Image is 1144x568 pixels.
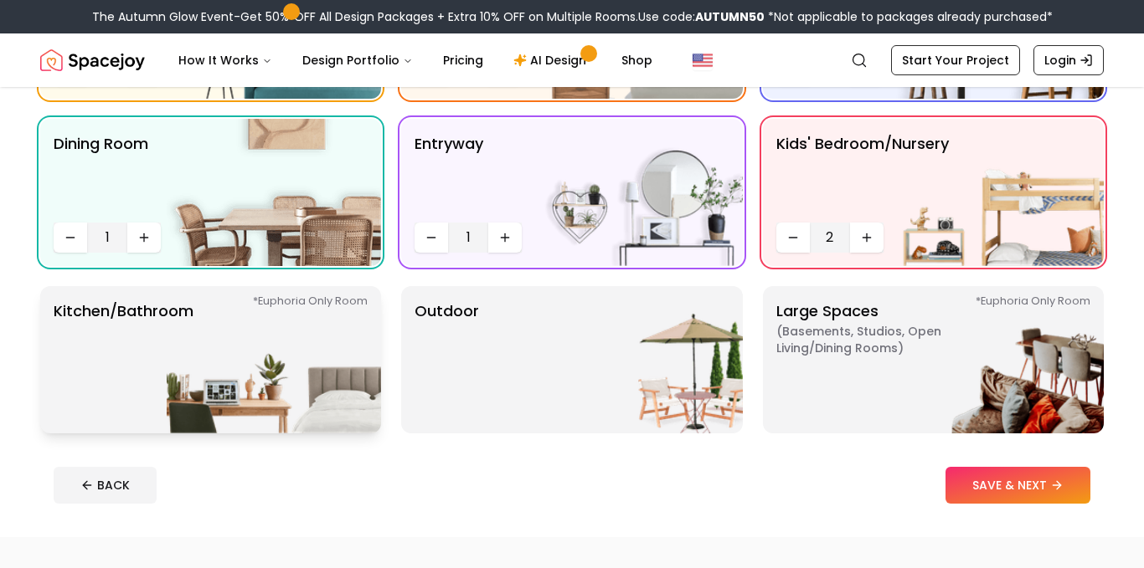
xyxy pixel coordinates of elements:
[693,50,713,70] img: United States
[165,43,666,77] nav: Main
[488,223,522,253] button: Increase quantity
[127,223,161,253] button: Increase quantity
[54,223,87,253] button: Decrease quantity
[54,467,157,504] button: BACK
[289,43,426,77] button: Design Portfolio
[415,299,479,420] p: Outdoor
[695,8,765,25] b: AUTUMN50
[817,228,843,248] span: 2
[608,43,666,77] a: Shop
[54,132,148,216] p: Dining Room
[500,43,605,77] a: AI Design
[40,43,145,77] img: Spacejoy Logo
[1033,45,1104,75] a: Login
[415,223,448,253] button: Decrease quantity
[54,299,193,420] p: Kitchen/Bathroom
[850,223,884,253] button: Increase quantity
[92,8,1053,25] div: The Autumn Glow Event-Get 50% OFF All Design Packages + Extra 10% OFF on Multiple Rooms.
[891,45,1020,75] a: Start Your Project
[776,132,949,216] p: Kids' Bedroom/Nursery
[765,8,1053,25] span: *Not applicable to packages already purchased*
[776,299,986,420] p: Large Spaces
[40,43,145,77] a: Spacejoy
[40,33,1104,87] nav: Global
[430,43,497,77] a: Pricing
[776,323,986,356] span: ( Basements, Studios, Open living/dining rooms )
[167,119,381,266] img: Dining Room
[889,119,1104,266] img: Kids' Bedroom/Nursery
[776,223,810,253] button: Decrease quantity
[528,286,743,433] img: Outdoor
[889,286,1104,433] img: Large Spaces *Euphoria Only
[167,286,381,433] img: Kitchen/Bathroom *Euphoria Only
[946,467,1090,504] button: SAVE & NEXT
[94,228,121,248] span: 1
[528,119,743,266] img: entryway
[415,132,483,216] p: entryway
[455,228,482,248] span: 1
[638,8,765,25] span: Use code:
[165,43,286,77] button: How It Works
